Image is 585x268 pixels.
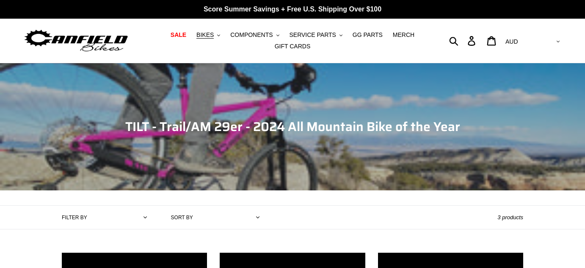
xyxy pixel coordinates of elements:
[275,43,311,50] span: GIFT CARDS
[166,29,190,41] a: SALE
[125,117,460,137] span: TILT - Trail/AM 29er - 2024 All Mountain Bike of the Year
[285,29,346,41] button: SERVICE PARTS
[171,214,193,221] label: Sort by
[196,31,214,39] span: BIKES
[348,29,387,41] a: GG PARTS
[62,214,87,221] label: Filter by
[289,31,336,39] span: SERVICE PARTS
[497,214,523,221] span: 3 products
[23,28,129,54] img: Canfield Bikes
[230,31,273,39] span: COMPONENTS
[270,41,315,52] a: GIFT CARDS
[389,29,419,41] a: MERCH
[226,29,283,41] button: COMPONENTS
[393,31,414,39] span: MERCH
[171,31,186,39] span: SALE
[353,31,383,39] span: GG PARTS
[192,29,224,41] button: BIKES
